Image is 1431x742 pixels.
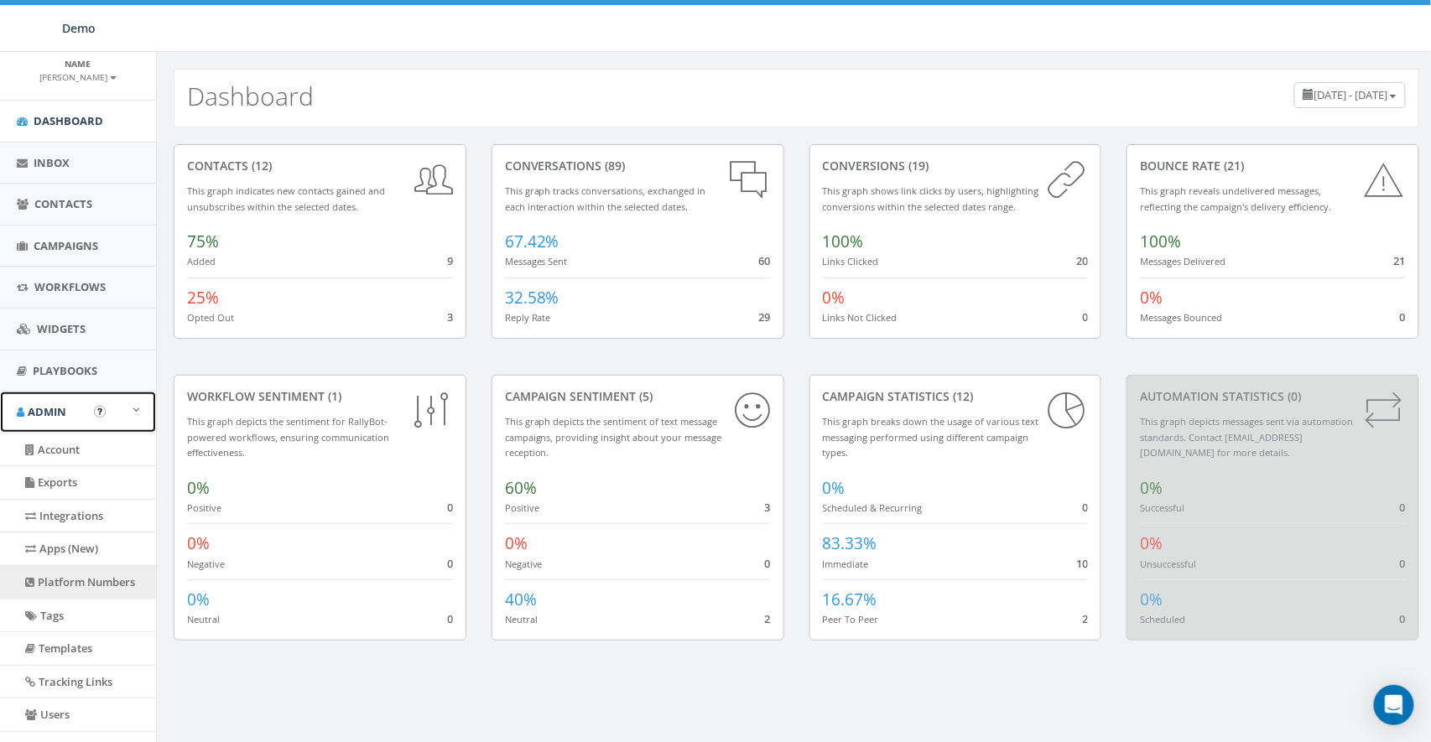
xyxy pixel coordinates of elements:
[187,415,389,459] small: This graph depicts the sentiment for RallyBot-powered workflows, ensuring communication effective...
[1140,415,1353,459] small: This graph depicts messages sent via automation standards. Contact [EMAIL_ADDRESS][DOMAIN_NAME] f...
[823,287,846,309] span: 0%
[1140,311,1222,324] small: Messages Bounced
[823,311,898,324] small: Links Not Clicked
[505,477,537,499] span: 60%
[34,155,70,170] span: Inbox
[1140,501,1184,514] small: Successful
[1076,253,1088,268] span: 20
[187,613,220,625] small: Neutral
[505,184,706,213] small: This graph tracks conversations, exchanged in each interaction within the selected dates.
[94,406,106,418] button: Open In-App Guide
[637,388,653,404] span: (5)
[1140,388,1406,405] div: Automation Statistics
[1082,611,1088,626] span: 2
[187,589,210,610] span: 0%
[447,556,453,571] span: 0
[28,404,66,419] span: Admin
[823,184,1039,213] small: This graph shows link clicks by users, highlighting conversions within the selected dates range.
[187,287,219,309] span: 25%
[1400,500,1406,515] span: 0
[505,255,568,267] small: Messages Sent
[505,589,537,610] span: 40%
[187,82,314,110] h2: Dashboard
[40,71,117,83] small: [PERSON_NAME]
[447,253,453,268] span: 9
[505,558,543,570] small: Negative
[823,501,923,514] small: Scheduled & Recurring
[187,388,453,405] div: Workflow Sentiment
[34,279,106,294] span: Workflows
[447,611,453,626] span: 0
[823,415,1039,459] small: This graph breaks down the usage of various text messaging performed using different campaign types.
[187,231,219,252] span: 75%
[505,158,771,174] div: conversations
[1140,532,1163,554] span: 0%
[505,287,559,309] span: 32.58%
[505,613,538,625] small: Neutral
[602,158,626,174] span: (89)
[187,158,453,174] div: contacts
[187,501,221,514] small: Positive
[505,231,559,252] span: 67.42%
[40,69,117,84] a: [PERSON_NAME]
[1140,231,1181,252] span: 100%
[505,388,771,405] div: Campaign Sentiment
[505,311,551,324] small: Reply Rate
[1394,253,1406,268] span: 21
[1400,309,1406,324] span: 0
[34,196,92,211] span: Contacts
[1140,255,1225,267] small: Messages Delivered
[187,477,210,499] span: 0%
[1314,87,1388,102] span: [DATE] - [DATE]
[1140,613,1185,625] small: Scheduled
[505,415,722,459] small: This graph depicts the sentiment of text message campaigns, providing insight about your message ...
[1076,556,1088,571] span: 10
[759,253,771,268] span: 60
[248,158,272,174] span: (12)
[37,321,86,336] span: Widgets
[765,611,771,626] span: 2
[187,558,225,570] small: Negative
[823,613,879,625] small: Peer To Peer
[1140,287,1163,309] span: 0%
[62,20,96,36] span: Demo
[950,388,974,404] span: (12)
[765,556,771,571] span: 0
[823,388,1089,405] div: Campaign Statistics
[1284,388,1301,404] span: (0)
[1140,184,1331,213] small: This graph reveals undelivered messages, reflecting the campaign's delivery efficiency.
[823,158,1089,174] div: conversions
[1374,685,1414,725] div: Open Intercom Messenger
[33,363,97,378] span: Playbooks
[1400,556,1406,571] span: 0
[1082,309,1088,324] span: 0
[187,532,210,554] span: 0%
[759,309,771,324] span: 29
[34,113,103,128] span: Dashboard
[823,558,869,570] small: Immediate
[505,532,528,554] span: 0%
[1082,500,1088,515] span: 0
[34,238,98,253] span: Campaigns
[1140,477,1163,499] span: 0%
[505,501,539,514] small: Positive
[447,309,453,324] span: 3
[823,532,877,554] span: 83.33%
[765,500,771,515] span: 3
[1140,558,1196,570] small: Unsuccessful
[1400,611,1406,626] span: 0
[823,255,879,267] small: Links Clicked
[325,388,341,404] span: (1)
[187,184,385,213] small: This graph indicates new contacts gained and unsubscribes within the selected dates.
[906,158,929,174] span: (19)
[187,255,216,267] small: Added
[1220,158,1244,174] span: (21)
[447,500,453,515] span: 0
[65,58,91,70] small: Name
[1140,589,1163,610] span: 0%
[823,231,864,252] span: 100%
[823,477,846,499] span: 0%
[187,311,234,324] small: Opted Out
[823,589,877,610] span: 16.67%
[1140,158,1406,174] div: Bounce Rate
